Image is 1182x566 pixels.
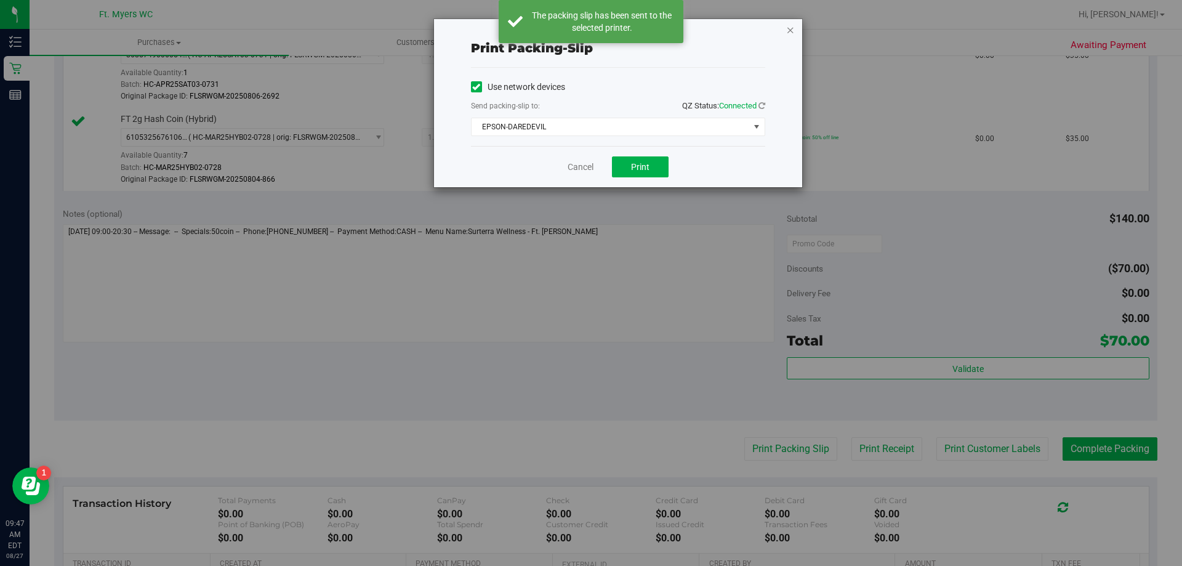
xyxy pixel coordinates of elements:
[719,101,757,110] span: Connected
[12,467,49,504] iframe: Resource center
[568,161,593,174] a: Cancel
[529,9,674,34] div: The packing slip has been sent to the selected printer.
[612,156,669,177] button: Print
[36,466,51,480] iframe: Resource center unread badge
[472,118,749,135] span: EPSON-DAREDEVIL
[471,100,540,111] label: Send packing-slip to:
[682,101,765,110] span: QZ Status:
[749,118,764,135] span: select
[631,162,649,172] span: Print
[471,41,593,55] span: Print packing-slip
[471,81,565,94] label: Use network devices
